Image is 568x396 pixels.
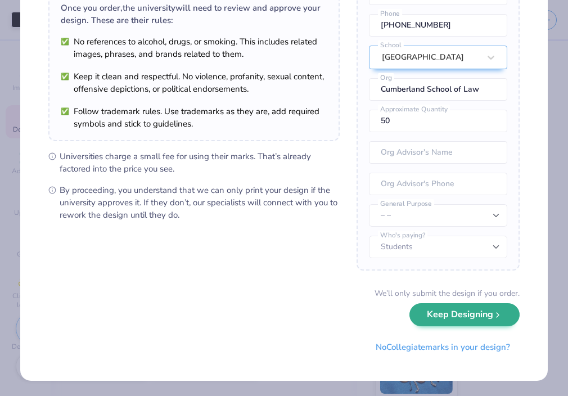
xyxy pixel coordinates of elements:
input: Org Advisor's Name [369,141,507,164]
li: Follow trademark rules. Use trademarks as they are, add required symbols and stick to guidelines. [61,105,327,130]
div: We’ll only submit the design if you order. [375,287,520,299]
input: Phone [369,14,507,37]
input: Org Advisor's Phone [369,173,507,195]
span: By proceeding, you understand that we can only print your design if the university approves it. I... [60,184,340,221]
span: Universities charge a small fee for using their marks. That’s already factored into the price you... [60,150,340,175]
input: Approximate Quantity [369,110,507,132]
button: NoCollegiatemarks in your design? [366,336,520,359]
li: Keep it clean and respectful. No violence, profanity, sexual content, offensive depictions, or po... [61,70,327,95]
input: Org [369,78,507,101]
li: No references to alcohol, drugs, or smoking. This includes related images, phrases, and brands re... [61,35,327,60]
button: Keep Designing [409,303,520,326]
div: Once you order, the university will need to review and approve your design. These are their rules: [61,2,327,26]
